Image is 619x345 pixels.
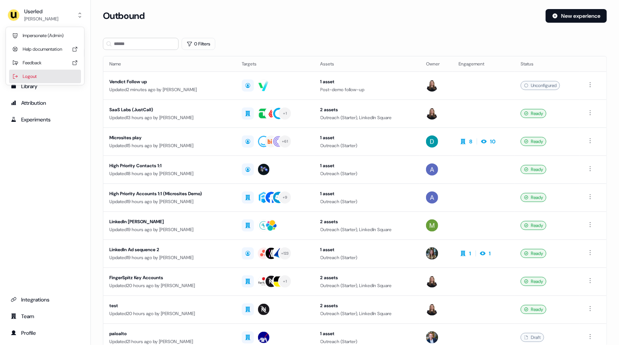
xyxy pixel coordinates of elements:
[9,70,81,83] div: Logout
[9,56,81,70] div: Feedback
[6,6,84,24] button: Userled[PERSON_NAME]
[6,27,84,85] div: Userled[PERSON_NAME]
[9,29,81,42] div: Impersonate (Admin)
[24,8,58,15] div: Userled
[9,42,81,56] div: Help documentation
[24,15,58,23] div: [PERSON_NAME]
